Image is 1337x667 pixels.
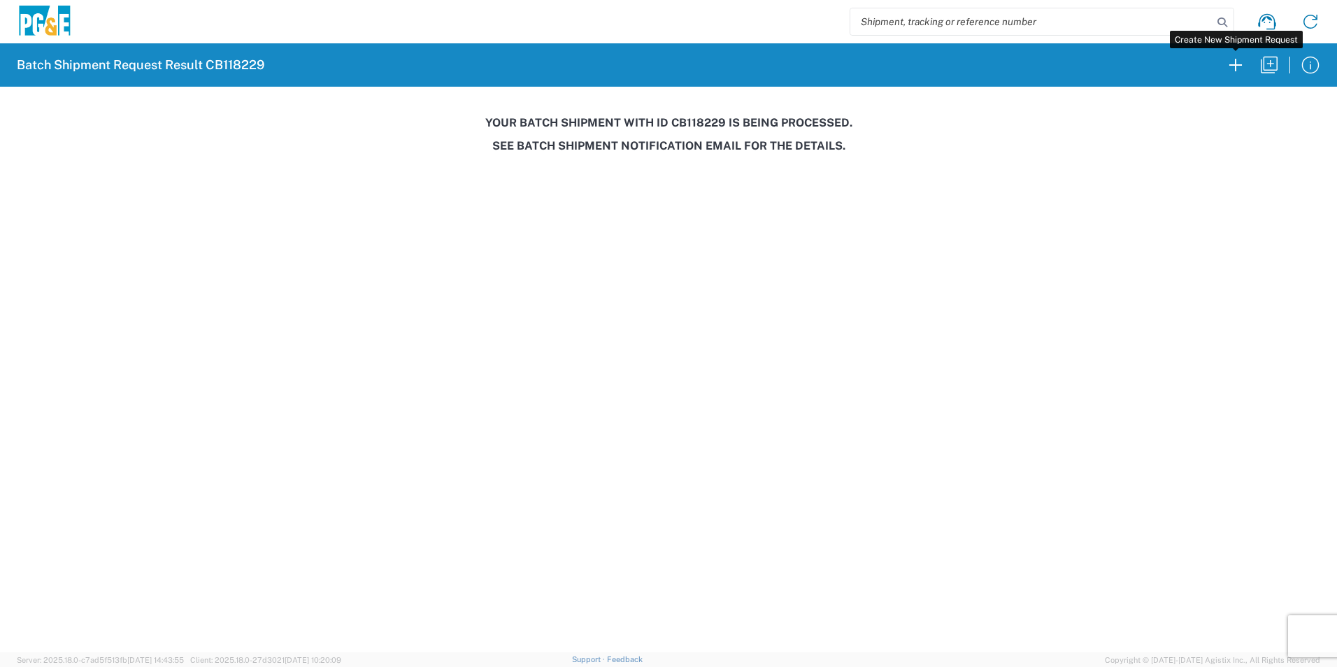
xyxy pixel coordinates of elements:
[10,139,1327,152] h3: See Batch Shipment Notification email for the details.
[572,655,607,664] a: Support
[607,655,643,664] a: Feedback
[127,656,184,664] span: [DATE] 14:43:55
[1105,654,1320,666] span: Copyright © [DATE]-[DATE] Agistix Inc., All Rights Reserved
[10,116,1327,129] h3: Your batch shipment with id CB118229 is being processed.
[17,57,264,73] h2: Batch Shipment Request Result CB118229
[17,6,73,38] img: pge
[17,656,184,664] span: Server: 2025.18.0-c7ad5f513fb
[285,656,341,664] span: [DATE] 10:20:09
[850,8,1213,35] input: Shipment, tracking or reference number
[190,656,341,664] span: Client: 2025.18.0-27d3021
